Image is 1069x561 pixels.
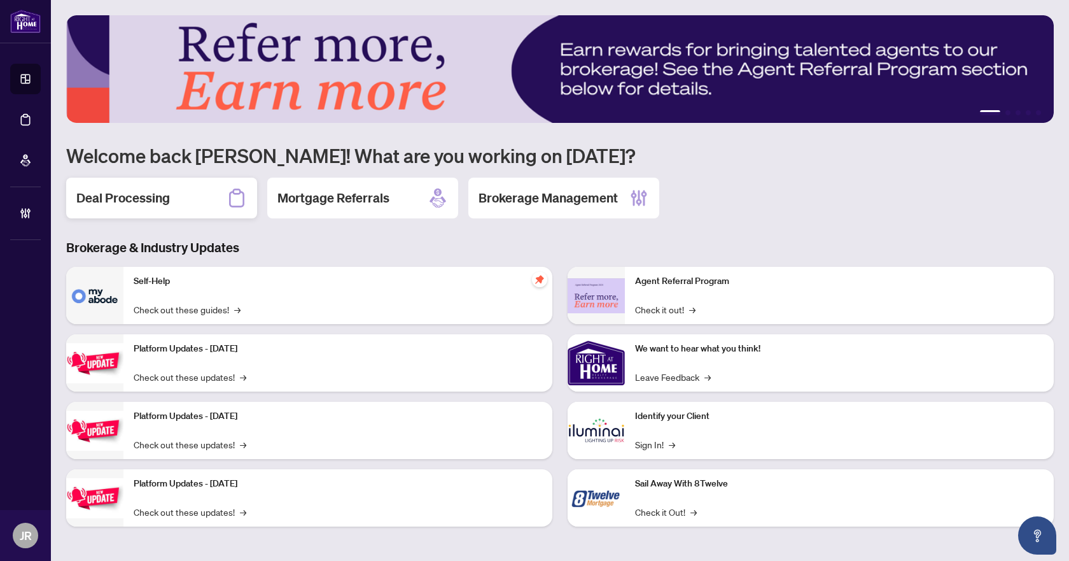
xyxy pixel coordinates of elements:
[689,302,695,316] span: →
[635,342,1044,356] p: We want to hear what you think!
[240,370,246,384] span: →
[66,143,1054,167] h1: Welcome back [PERSON_NAME]! What are you working on [DATE]?
[635,505,697,519] a: Check it Out!→
[980,110,1000,115] button: 1
[1036,110,1041,115] button: 5
[134,302,241,316] a: Check out these guides!→
[134,342,542,356] p: Platform Updates - [DATE]
[635,437,675,451] a: Sign In!→
[1026,110,1031,115] button: 4
[134,409,542,423] p: Platform Updates - [DATE]
[234,302,241,316] span: →
[134,477,542,491] p: Platform Updates - [DATE]
[66,343,123,383] img: Platform Updates - July 21, 2025
[568,278,625,313] img: Agent Referral Program
[635,477,1044,491] p: Sail Away With 8Twelve
[479,189,618,207] h2: Brokerage Management
[20,527,32,544] span: JR
[532,272,547,287] span: pushpin
[134,370,246,384] a: Check out these updates!→
[66,411,123,451] img: Platform Updates - July 8, 2025
[240,505,246,519] span: →
[66,15,1054,123] img: Slide 0
[1005,110,1010,115] button: 2
[690,505,697,519] span: →
[10,10,41,33] img: logo
[1016,110,1021,115] button: 3
[635,370,711,384] a: Leave Feedback→
[635,274,1044,288] p: Agent Referral Program
[66,239,1054,257] h3: Brokerage & Industry Updates
[635,302,695,316] a: Check it out!→
[76,189,170,207] h2: Deal Processing
[66,478,123,518] img: Platform Updates - June 23, 2025
[66,267,123,324] img: Self-Help
[134,437,246,451] a: Check out these updates!→
[635,409,1044,423] p: Identify your Client
[134,274,542,288] p: Self-Help
[669,437,675,451] span: →
[568,469,625,527] img: Sail Away With 8Twelve
[568,402,625,459] img: Identify your Client
[704,370,711,384] span: →
[277,189,389,207] h2: Mortgage Referrals
[568,334,625,392] img: We want to hear what you think!
[134,505,246,519] a: Check out these updates!→
[240,437,246,451] span: →
[1018,516,1056,555] button: Open asap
